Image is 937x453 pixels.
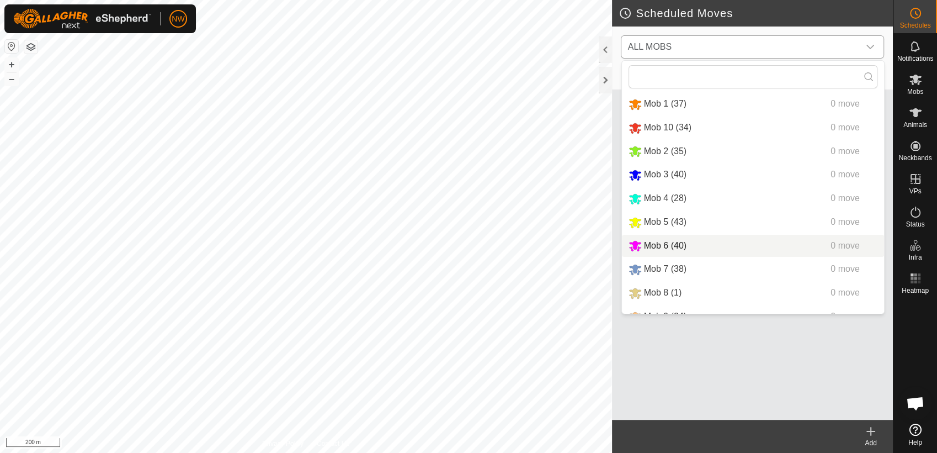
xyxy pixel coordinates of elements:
[644,123,691,132] span: Mob 10 (34)
[849,438,893,448] div: Add
[907,88,923,95] span: Mobs
[830,123,859,132] span: 0 move
[906,221,924,228] span: Status
[644,170,686,179] span: Mob 3 (40)
[622,282,884,304] li: Mob 8
[644,312,686,321] span: Mob 9 (24)
[13,9,151,29] img: Gallagher Logo
[24,40,38,54] button: Map Layers
[897,55,933,62] span: Notifications
[622,93,884,328] ul: Option List
[5,58,18,71] button: +
[622,305,884,328] li: Mob 9
[902,287,929,294] span: Heatmap
[622,93,884,115] li: Mob 1
[317,439,349,449] a: Contact Us
[899,387,932,420] div: Open chat
[644,288,682,297] span: Mob 8 (1)
[5,72,18,86] button: –
[830,99,859,108] span: 0 move
[172,13,184,25] span: NW
[644,99,686,108] span: Mob 1 (37)
[898,155,931,161] span: Neckbands
[644,217,686,227] span: Mob 5 (43)
[909,188,921,194] span: VPs
[830,288,859,297] span: 0 move
[830,217,859,227] span: 0 move
[622,258,884,281] li: Mob 7
[830,193,859,203] span: 0 move
[830,146,859,156] span: 0 move
[622,140,884,163] li: Mob 2
[5,40,18,53] button: Reset Map
[903,122,927,128] span: Animals
[622,235,884,257] li: Mob 6
[622,164,884,186] li: Mob 3
[830,312,859,321] span: 0 move
[899,22,930,29] span: Schedules
[893,419,937,450] a: Help
[644,193,686,203] span: Mob 4 (28)
[908,439,922,446] span: Help
[622,117,884,139] li: Mob 10
[644,264,686,273] span: Mob 7 (38)
[908,254,922,261] span: Infra
[830,264,859,273] span: 0 move
[622,211,884,234] li: Mob 5
[622,187,884,210] li: Mob 4
[616,73,775,82] span: No moves have been scheduled.
[644,241,686,250] span: Mob 6 (40)
[859,36,881,58] div: dropdown trigger
[830,170,859,179] span: 0 move
[830,241,859,250] span: 0 move
[619,7,893,20] h2: Scheduled Moves
[628,42,672,51] span: ALL MOBS
[644,146,686,156] span: Mob 2 (35)
[624,36,859,58] span: ALL MOBS
[262,439,304,449] a: Privacy Policy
